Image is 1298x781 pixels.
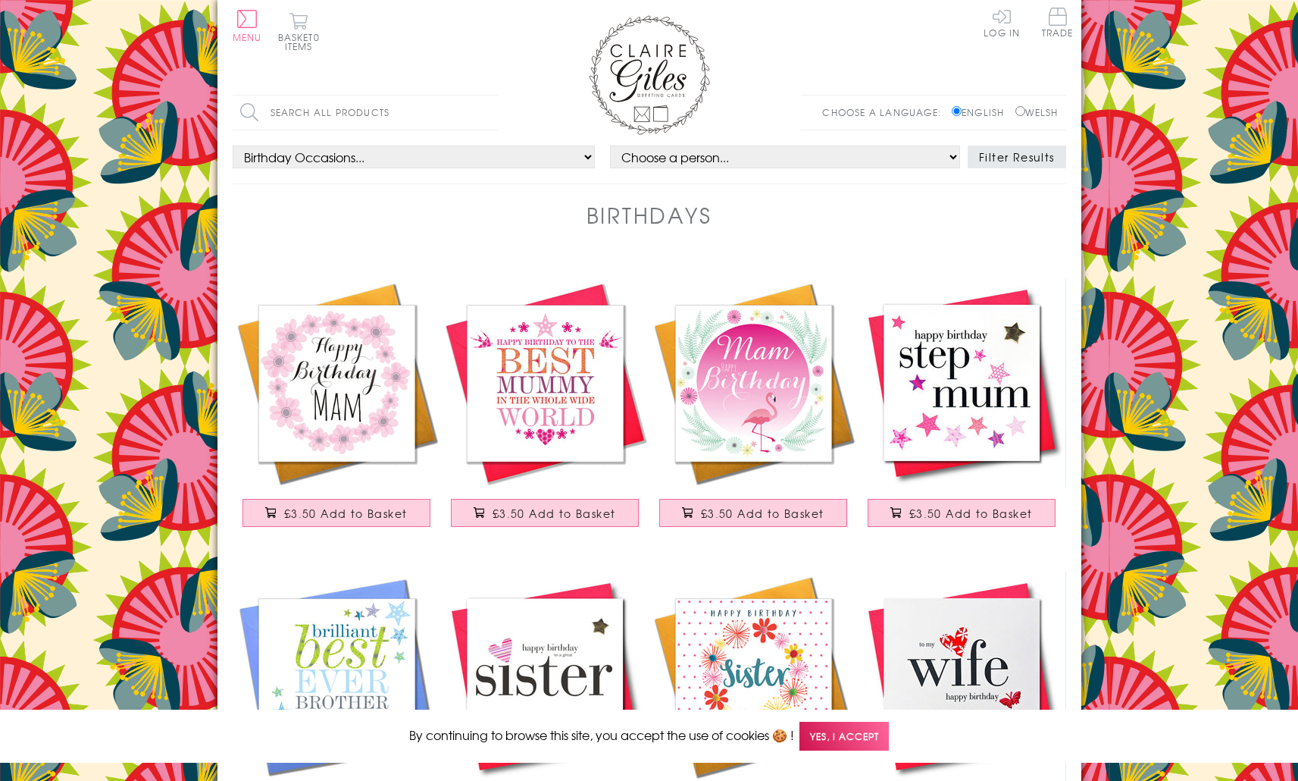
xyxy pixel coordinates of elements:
a: Log In [984,8,1020,37]
button: £3.50 Add to Basket [868,499,1056,527]
label: Welsh [1015,105,1059,119]
span: Menu [233,30,262,44]
span: £3.50 Add to Basket [909,506,1033,521]
span: £3.50 Add to Basket [701,506,824,521]
button: Basket0 items [278,12,320,51]
span: Yes, I accept [799,722,889,751]
a: Birthday Card, Pink Star and flowers, Best Mummy in the whole wide world £3.50 Add to Basket [441,279,649,542]
span: Trade [1042,8,1074,37]
input: English [952,106,962,116]
img: Birthday Card, Mam, Flamingo [649,279,858,488]
img: Birthday Card, Heart, to a great Sister, fabric butterfly Embellished [441,572,649,781]
button: Menu [233,10,262,42]
button: £3.50 Add to Basket [451,499,639,527]
label: English [952,105,1012,119]
a: Birthday Card, Mam, Flamingo £3.50 Add to Basket [649,279,858,542]
a: Birthday Card, Mam, Pink Flower Circle £3.50 Add to Basket [233,279,441,542]
img: Birthday Card, Blue Stars, Brilliant best ever Brother Happy Birthday [233,572,441,781]
input: Search [483,96,498,130]
img: Birthday Card, Pink Star and flowers, Best Mummy in the whole wide world [441,279,649,488]
span: 0 items [285,30,320,53]
h1: Birthdays [586,199,712,231]
input: Search all products [233,96,498,130]
input: Welsh [1015,106,1025,116]
img: Claire Giles Greetings Cards [589,15,710,135]
button: Filter Results [968,146,1066,168]
button: £3.50 Add to Basket [242,499,430,527]
button: £3.50 Add to Basket [659,499,847,527]
span: £3.50 Add to Basket [284,506,408,521]
img: Birthday Card, Mam, Pink Flower Circle [233,279,441,488]
span: £3.50 Add to Basket [493,506,616,521]
a: Birthday Card, Step Mum, Pink Stars, Embellished with a padded star £3.50 Add to Basket [858,279,1066,542]
img: Birthday Card, Heart and Flowers, to my Wife, fabric butterfly Embellished [858,572,1066,781]
img: Birthday Card, Flowers & Dots, Happy Birthday, Sister, Embellished with pompoms [649,572,858,781]
img: Birthday Card, Step Mum, Pink Stars, Embellished with a padded star [858,279,1066,488]
a: Trade [1042,8,1074,40]
p: Choose a language: [822,105,949,119]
